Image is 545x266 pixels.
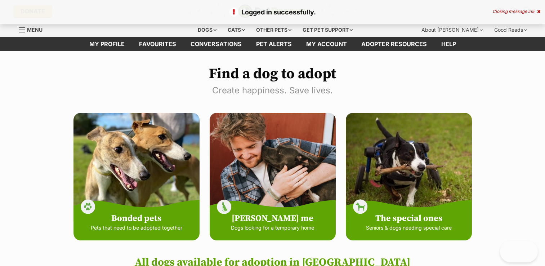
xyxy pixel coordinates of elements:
[434,37,463,51] a: Help
[223,23,250,37] div: Cats
[193,23,222,37] div: Dogs
[249,37,299,51] a: Pet alerts
[82,224,191,231] p: Pets that need to be adopted together
[81,199,95,214] img: paw-icon-84bed77d09fb914cffc251078622fb7369031ab84d2fe38dee63048d704678be.svg
[183,37,249,51] a: conversations
[346,113,474,221] img: special-3d9b6f612bfec360051452426605879251ebf06e2ecb88e30bfb5adf4dcd1c03.jpg
[416,23,488,37] div: About [PERSON_NAME]
[217,199,232,214] img: foster-icon-86d20cb338e9511583ef8537788efa7dd3afce5825c3996ef4cd0808cb954894.svg
[219,214,327,224] h4: [PERSON_NAME] me
[73,113,200,240] a: Bonded pets Pets that need to be adopted together
[19,66,527,82] h1: Find a dog to adopt
[132,37,183,51] a: Favourites
[355,214,463,224] h4: The special ones
[19,23,48,36] a: Menu
[82,214,191,224] h4: Bonded pets
[489,23,532,37] div: Good Reads
[500,241,538,262] iframe: Help Scout Beacon - Open
[298,23,358,37] div: Get pet support
[73,113,201,221] img: bonded-dogs-b006315c31c9b211bb1e7e9a714ecad40fdd18a14aeab739730c78b7e0014a72.jpg
[299,37,354,51] a: My account
[354,37,434,51] a: Adopter resources
[82,37,132,51] a: My profile
[251,23,296,37] div: Other pets
[353,199,368,214] img: dog-icon-9313adf90434caa40bfe3b267f8cdb536fabc51becc7e4e1871fbb1b0423b4ff.svg
[346,113,472,240] a: The special ones Seniors & dogs needing special care
[219,224,327,231] p: Dogs looking for a temporary home
[27,27,43,33] span: Menu
[210,113,338,213] img: foster-ec921567d319eec529ff9f57a306ae270f5a703abf27464e9da9f131ff16d9b7.jpg
[19,84,527,97] p: Create happiness. Save lives.
[210,113,336,240] a: [PERSON_NAME] me Dogs looking for a temporary home
[355,224,463,231] p: Seniors & dogs needing special care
